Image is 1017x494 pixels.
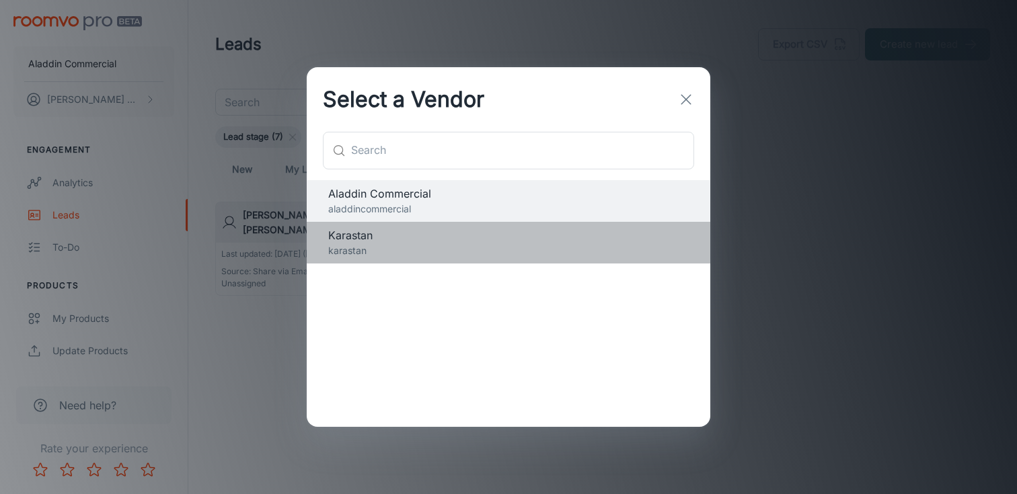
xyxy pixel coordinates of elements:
[307,67,500,132] h2: Select a Vendor
[307,180,710,222] div: Aladdin Commercialaladdincommercial
[328,243,689,258] p: karastan
[328,202,689,216] p: aladdincommercial
[351,132,694,169] input: Search
[328,227,689,243] span: Karastan
[307,222,710,263] div: Karastankarastan
[328,186,689,202] span: Aladdin Commercial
